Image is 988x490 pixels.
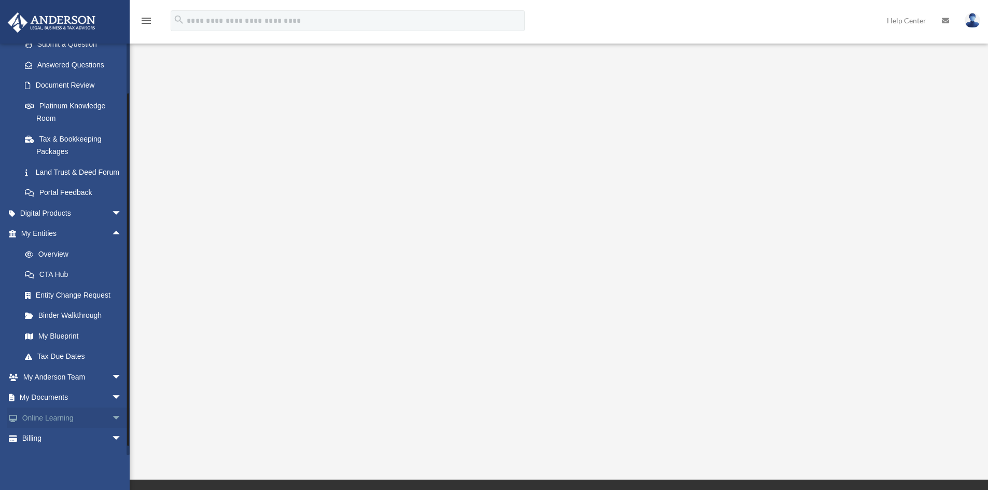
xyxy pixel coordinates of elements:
a: Answered Questions [15,54,137,75]
a: Billingarrow_drop_down [7,428,137,449]
a: Land Trust & Deed Forum [15,162,137,183]
span: arrow_drop_down [112,408,132,429]
img: User Pic [965,13,980,28]
a: menu [140,18,152,27]
iframe: <span data-mce-type="bookmark" style="display: inline-block; width: 0px; overflow: hidden; line-h... [277,70,838,381]
a: My Documentsarrow_drop_down [7,387,137,408]
a: My Blueprint [15,326,137,346]
span: arrow_drop_up [112,223,132,245]
a: Submit a Question [15,34,137,55]
a: Document Review [15,75,137,96]
span: arrow_drop_down [112,428,132,450]
i: search [173,14,185,25]
a: My Entitiesarrow_drop_up [7,223,137,244]
span: arrow_drop_down [112,387,132,409]
img: Anderson Advisors Platinum Portal [5,12,99,33]
span: arrow_drop_down [112,367,132,388]
a: Entity Change Request [15,285,137,305]
a: My Anderson Teamarrow_drop_down [7,367,137,387]
a: Platinum Knowledge Room [15,95,137,129]
a: Events Calendar [7,449,137,469]
a: Digital Productsarrow_drop_down [7,203,137,223]
a: Tax & Bookkeeping Packages [15,129,137,162]
a: Tax Due Dates [15,346,137,367]
a: Online Learningarrow_drop_down [7,408,137,428]
span: arrow_drop_down [112,203,132,224]
i: menu [140,15,152,27]
a: Portal Feedback [15,183,137,203]
a: Binder Walkthrough [15,305,137,326]
a: CTA Hub [15,264,137,285]
a: Overview [15,244,137,264]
